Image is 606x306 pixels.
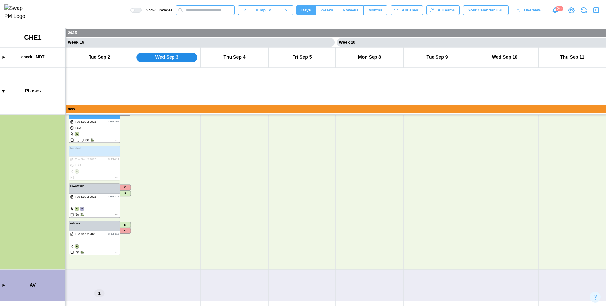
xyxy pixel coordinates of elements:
[567,6,576,15] a: View Project
[391,5,423,15] button: AllLanes
[338,5,364,15] button: 6 Weeks
[368,6,382,15] span: Months
[579,6,588,15] button: Refresh Grid
[4,4,31,21] img: Swap PM Logo
[142,8,172,13] span: Show Linkages
[343,6,359,15] span: 6 Weeks
[463,5,509,15] button: Your Calendar URL
[252,5,279,15] button: Jump To...
[438,6,455,15] span: All Teams
[321,6,333,15] span: Weeks
[402,6,418,15] span: All Lanes
[592,6,601,15] button: Open Drawer
[426,5,460,15] button: AllTeams
[550,5,561,16] a: Notifications
[363,5,387,15] button: Months
[512,5,546,15] a: Overview
[468,6,504,15] span: Your Calendar URL
[555,6,563,11] div: 20
[255,6,274,15] span: Jump To...
[296,5,316,15] button: Days
[301,6,311,15] span: Days
[316,5,338,15] button: Weeks
[524,6,541,15] span: Overview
